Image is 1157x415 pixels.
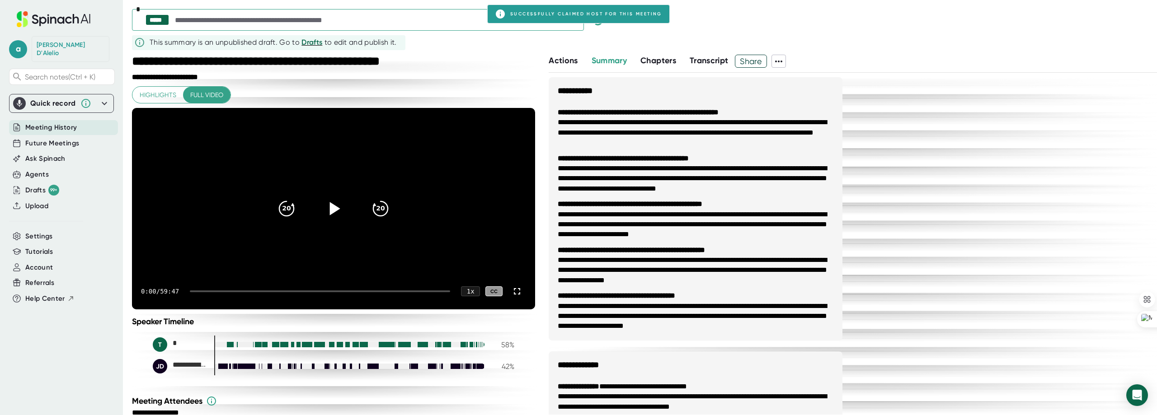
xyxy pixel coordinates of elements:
[150,37,397,48] div: This summary is an unpublished draft. Go to to edit and publish it.
[9,40,27,58] span: a
[25,185,59,196] button: Drafts 99+
[690,55,729,67] button: Transcript
[153,359,207,373] div: Janel D'Alelio
[592,56,627,65] span: Summary
[1126,384,1148,406] div: Open Intercom Messenger
[30,99,76,108] div: Quick record
[25,122,77,133] button: Meeting History
[461,286,480,296] div: 1 x
[690,56,729,65] span: Transcript
[25,294,65,304] span: Help Center
[25,154,66,164] button: Ask Spinach
[25,294,75,304] button: Help Center
[485,286,503,297] div: CC
[190,89,223,101] span: Full video
[735,55,767,68] button: Share
[492,362,514,371] div: 42 %
[132,87,183,103] button: Highlights
[153,337,167,352] div: T
[25,138,79,149] button: Future Meetings
[25,185,59,196] div: Drafts
[37,41,104,57] div: Antonio D'Alelio
[492,340,514,349] div: 58 %
[13,94,110,112] div: Quick record
[25,231,53,242] button: Settings
[25,73,95,81] span: Search notes (Ctrl + K)
[25,262,53,273] button: Account
[183,87,230,103] button: Full video
[640,56,676,65] span: Chapters
[549,56,578,65] span: Actions
[132,396,537,406] div: Meeting Attendees
[301,38,322,47] span: Drafts
[48,185,59,196] div: 99+
[549,55,578,67] button: Actions
[153,359,167,373] div: JD
[25,247,53,257] button: Tutorials
[25,201,48,211] button: Upload
[25,278,54,288] button: Referrals
[153,337,207,352] div: T
[640,55,676,67] button: Chapters
[568,14,581,26] button: Open
[140,89,176,101] span: Highlights
[132,317,535,326] div: Speaker Timeline
[592,55,627,67] button: Summary
[301,37,322,48] button: Drafts
[141,288,179,295] div: 0:00 / 59:47
[25,169,49,180] button: Agents
[735,53,767,69] span: Share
